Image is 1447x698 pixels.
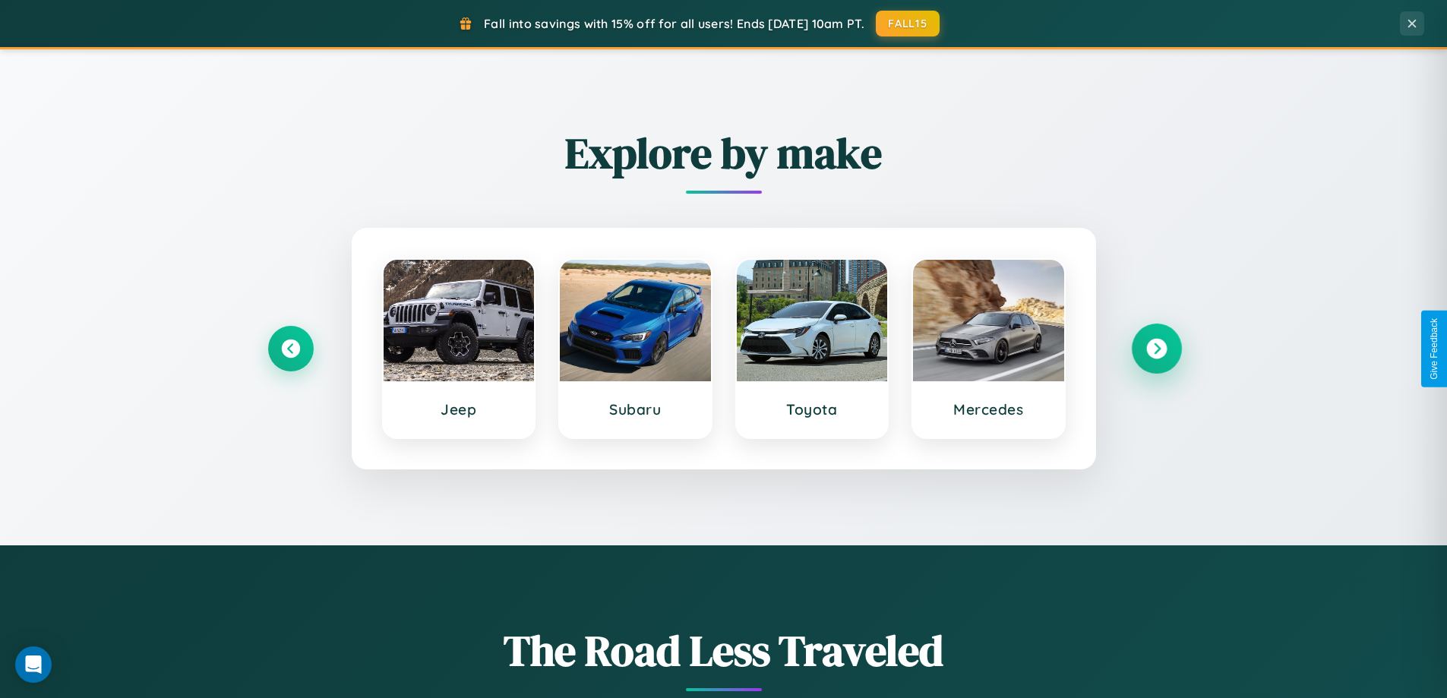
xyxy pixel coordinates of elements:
[575,400,696,418] h3: Subaru
[484,16,864,31] span: Fall into savings with 15% off for all users! Ends [DATE] 10am PT.
[1429,318,1439,380] div: Give Feedback
[15,646,52,683] div: Open Intercom Messenger
[752,400,873,418] h3: Toyota
[876,11,940,36] button: FALL15
[268,124,1180,182] h2: Explore by make
[399,400,520,418] h3: Jeep
[928,400,1049,418] h3: Mercedes
[268,621,1180,680] h1: The Road Less Traveled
